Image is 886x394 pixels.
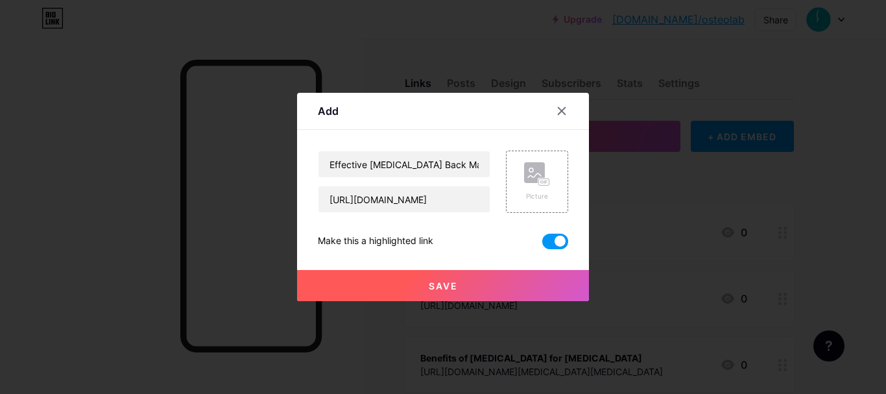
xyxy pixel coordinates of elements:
div: Add [318,103,339,119]
input: Title [318,151,490,177]
div: Picture [524,191,550,201]
div: Make this a highlighted link [318,234,433,249]
span: Save [429,280,458,291]
button: Save [297,270,589,301]
input: URL [318,186,490,212]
